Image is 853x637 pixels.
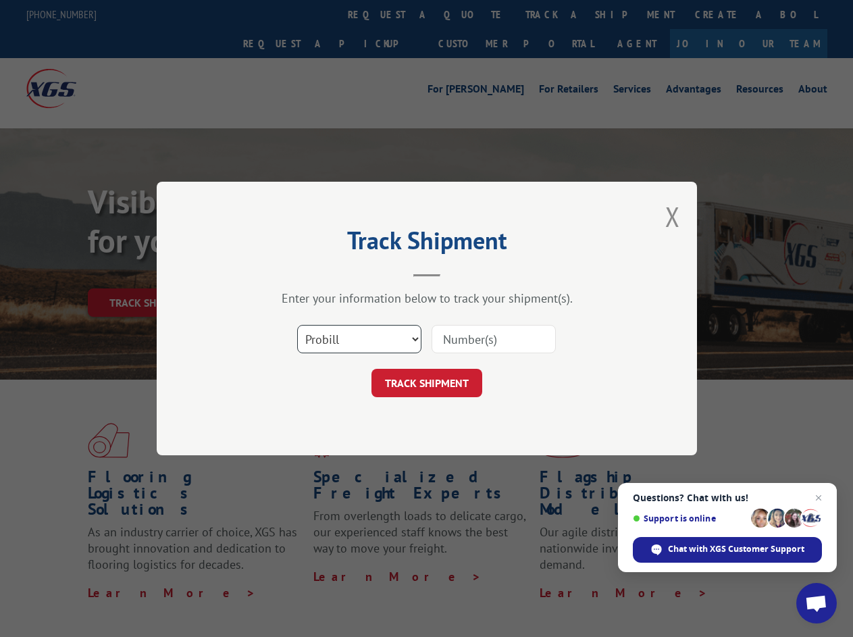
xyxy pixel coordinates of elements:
[432,325,556,353] input: Number(s)
[665,199,680,234] button: Close modal
[633,537,822,563] div: Chat with XGS Customer Support
[810,490,827,506] span: Close chat
[371,369,482,397] button: TRACK SHIPMENT
[796,583,837,623] div: Open chat
[668,543,804,555] span: Chat with XGS Customer Support
[224,231,629,257] h2: Track Shipment
[633,492,822,503] span: Questions? Chat with us!
[633,513,746,524] span: Support is online
[224,290,629,306] div: Enter your information below to track your shipment(s).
